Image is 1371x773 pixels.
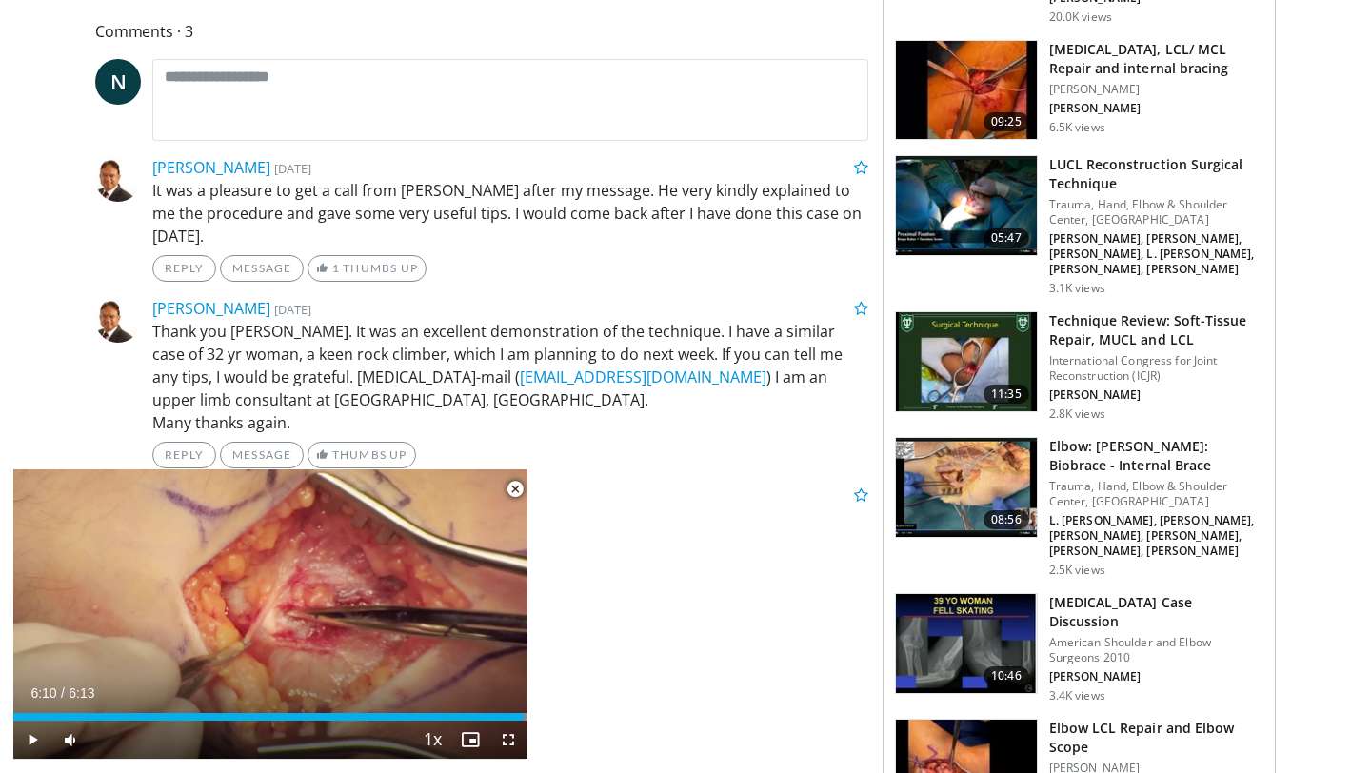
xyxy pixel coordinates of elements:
[95,19,868,44] span: Comments 3
[13,469,527,760] video-js: Video Player
[13,713,527,721] div: Progress Bar
[1049,120,1105,135] p: 6.5K views
[984,510,1029,529] span: 08:56
[489,721,527,759] button: Fullscreen
[1049,437,1263,475] h3: Elbow: [PERSON_NAME]: Biobrace - Internal Brace
[1049,719,1263,757] h3: Elbow LCL Repair and Elbow Scope
[896,438,1037,537] img: 037dde76-61d1-45ec-b08e-d81f21489c56.png.150x105_q85_crop-smart_upscale.png
[220,255,304,282] a: Message
[69,685,94,701] span: 6:13
[30,685,56,701] span: 6:10
[1049,10,1112,25] p: 20.0K views
[13,721,51,759] button: Play
[1049,281,1105,296] p: 3.1K views
[152,179,868,248] p: It was a pleasure to get a call from [PERSON_NAME] after my message. He very kindly explained to ...
[95,156,141,202] img: Avatar
[1049,479,1263,509] p: Trauma, Hand, Elbow & Shoulder Center, [GEOGRAPHIC_DATA]
[413,721,451,759] button: Playback Rate
[1049,197,1263,228] p: Trauma, Hand, Elbow & Shoulder Center, [GEOGRAPHIC_DATA]
[896,156,1037,255] img: 49579fad-45f8-451f-86c3-5b5a88fed7f0.png.150x105_q85_crop-smart_upscale.png
[274,160,311,177] small: [DATE]
[61,685,65,701] span: /
[896,312,1037,411] img: 8d541cda-5162-4f6f-bd6a-b8acac13ec67.150x105_q85_crop-smart_upscale.jpg
[51,721,89,759] button: Mute
[895,593,1263,704] a: 10:46 [MEDICAL_DATA] Case Discussion American Shoulder and Elbow Surgeons 2010 [PERSON_NAME] 3.4K...
[1049,406,1105,422] p: 2.8K views
[95,59,141,105] a: N
[1049,101,1263,116] p: [PERSON_NAME]
[332,261,340,275] span: 1
[1049,353,1263,384] p: International Congress for Joint Reconstruction (ICJR)
[520,367,766,387] a: [EMAIL_ADDRESS][DOMAIN_NAME]
[451,721,489,759] button: Enable picture-in-picture mode
[1049,513,1263,559] p: L. [PERSON_NAME], [PERSON_NAME], [PERSON_NAME], [PERSON_NAME], [PERSON_NAME], [PERSON_NAME]
[152,298,270,319] a: [PERSON_NAME]
[984,228,1029,248] span: 05:47
[308,255,427,282] a: 1 Thumbs Up
[152,442,216,468] a: Reply
[895,311,1263,422] a: 11:35 Technique Review: Soft-Tissue Repair, MUCL and LCL International Congress for Joint Reconst...
[1049,82,1263,97] p: [PERSON_NAME]
[895,40,1263,141] a: 09:25 [MEDICAL_DATA], LCL/ MCL Repair and internal bracing [PERSON_NAME] [PERSON_NAME] 6.5K views
[1049,635,1263,665] p: American Shoulder and Elbow Surgeons 2010
[1049,155,1263,193] h3: LUCL Reconstruction Surgical Technique
[895,155,1263,296] a: 05:47 LUCL Reconstruction Surgical Technique Trauma, Hand, Elbow & Shoulder Center, [GEOGRAPHIC_D...
[895,437,1263,578] a: 08:56 Elbow: [PERSON_NAME]: Biobrace - Internal Brace Trauma, Hand, Elbow & Shoulder Center, [GEO...
[1049,669,1263,684] p: [PERSON_NAME]
[95,297,141,343] img: Avatar
[1049,231,1263,277] p: [PERSON_NAME], [PERSON_NAME], [PERSON_NAME], L. [PERSON_NAME], [PERSON_NAME], [PERSON_NAME]
[220,442,304,468] a: Message
[152,255,216,282] a: Reply
[1049,311,1263,349] h3: Technique Review: Soft-Tissue Repair, MUCL and LCL
[152,157,270,178] a: [PERSON_NAME]
[1049,688,1105,704] p: 3.4K views
[308,442,415,468] a: Thumbs Up
[152,320,868,434] p: Thank you [PERSON_NAME]. It was an excellent demonstration of the technique. I have a similar cas...
[1049,563,1105,578] p: 2.5K views
[984,112,1029,131] span: 09:25
[1049,593,1263,631] h3: [MEDICAL_DATA] Case Discussion
[896,41,1037,140] img: d65db90a-120c-4cca-8e90-6a689972cbf4.150x105_q85_crop-smart_upscale.jpg
[1049,387,1263,403] p: [PERSON_NAME]
[1049,40,1263,78] h3: [MEDICAL_DATA], LCL/ MCL Repair and internal bracing
[496,469,534,509] button: Close
[984,666,1029,685] span: 10:46
[984,385,1029,404] span: 11:35
[274,301,311,318] small: [DATE]
[896,594,1037,693] img: king2_1.png.150x105_q85_crop-smart_upscale.jpg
